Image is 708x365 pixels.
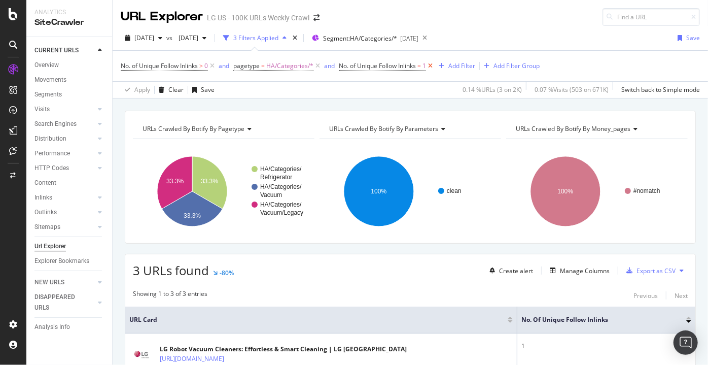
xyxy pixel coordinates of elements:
div: Overview [34,60,59,71]
a: Content [34,178,105,188]
span: URLs Crawled By Botify By parameters [329,124,438,133]
svg: A chart. [133,147,312,236]
button: Manage Columns [546,264,610,277]
a: Outlinks [34,207,95,218]
button: 3 Filters Applied [219,30,291,46]
button: Switch back to Simple mode [617,82,700,98]
button: Create alert [485,262,533,279]
text: Refrigerator [260,174,292,181]
text: clean [447,187,462,194]
a: HTTP Codes [34,163,95,174]
span: 0 [204,59,208,73]
div: Performance [34,148,70,159]
div: Manage Columns [560,267,610,275]
text: #nomatch [633,187,660,194]
button: [DATE] [174,30,210,46]
button: Add Filter [435,60,475,72]
a: Inlinks [34,192,95,203]
input: Find a URL [603,8,700,26]
div: [DATE] [400,34,418,43]
span: HA/Categories/* [266,59,313,73]
button: Apply [121,82,150,98]
text: 33.3% [201,178,218,185]
div: Showing 1 to 3 of 3 entries [133,289,207,302]
a: Movements [34,75,105,85]
text: 33.3% [184,213,201,220]
div: Content [34,178,56,188]
text: 100% [371,188,386,195]
div: DISAPPEARED URLS [34,292,86,313]
button: Save [674,30,700,46]
div: Next [675,291,688,300]
span: 2025 Sep. 7th [134,34,154,42]
button: and [219,61,229,71]
div: Switch back to Simple mode [621,85,700,94]
div: times [291,33,299,43]
div: Movements [34,75,66,85]
div: NEW URLS [34,277,64,288]
text: 100% [557,188,573,195]
span: Segment: HA/Categories/* [323,34,397,43]
a: Explorer Bookmarks [34,256,105,267]
a: Distribution [34,134,95,144]
h4: URLs Crawled By Botify By money_pages [514,121,679,137]
div: Save [686,34,700,42]
button: Previous [633,289,658,302]
div: Create alert [499,267,533,275]
div: CURRENT URLS [34,45,79,56]
div: Open Intercom Messenger [674,330,698,355]
text: HA/Categories/ [260,183,302,190]
a: DISAPPEARED URLS [34,292,95,313]
div: and [324,61,335,70]
div: Explorer Bookmarks [34,256,89,267]
div: A chart. [320,147,499,236]
text: Vacuum [260,191,282,198]
div: Sitemaps [34,222,60,233]
text: HA/Categories/ [260,201,302,208]
span: pagetype [233,61,260,70]
button: Add Filter Group [480,60,540,72]
a: Overview [34,60,105,71]
div: and [219,61,229,70]
div: Add Filter Group [493,61,540,70]
div: Outlinks [34,207,57,218]
a: NEW URLS [34,277,95,288]
a: Visits [34,104,95,115]
span: URL Card [129,315,505,324]
div: Add Filter [448,61,475,70]
a: Search Engines [34,119,95,129]
button: and [324,61,335,71]
div: Save [201,85,215,94]
div: URL Explorer [121,8,203,25]
button: [DATE] [121,30,166,46]
span: No. of Unique Follow Inlinks [521,315,671,324]
div: Analysis Info [34,322,70,333]
a: Analysis Info [34,322,105,333]
span: = [417,61,421,70]
span: URLs Crawled By Botify By pagetype [143,124,244,133]
svg: A chart. [506,147,686,236]
a: Segments [34,89,105,100]
h4: URLs Crawled By Botify By pagetype [140,121,305,137]
div: Previous [633,291,658,300]
div: arrow-right-arrow-left [313,14,320,21]
div: 0.14 % URLs ( 3 on 2K ) [463,85,522,94]
div: 0.07 % Visits ( 503 on 671K ) [535,85,609,94]
text: 33.3% [166,178,184,185]
div: LG Robot Vacuum Cleaners: Effortless & Smart Cleaning | LG [GEOGRAPHIC_DATA] [160,345,407,354]
span: 1 [422,59,426,73]
div: -80% [220,269,234,277]
text: Vacuum/Legacy [260,209,303,216]
span: No. of Unique Follow Inlinks [121,61,198,70]
div: Export as CSV [636,267,676,275]
div: Analytics [34,8,104,17]
div: Distribution [34,134,66,144]
button: Save [188,82,215,98]
a: Sitemaps [34,222,95,233]
span: 3 URLs found [133,262,209,279]
h4: URLs Crawled By Botify By parameters [327,121,492,137]
span: URLs Crawled By Botify By money_pages [516,124,630,133]
span: No. of Unique Follow Inlinks [339,61,416,70]
div: Search Engines [34,119,77,129]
